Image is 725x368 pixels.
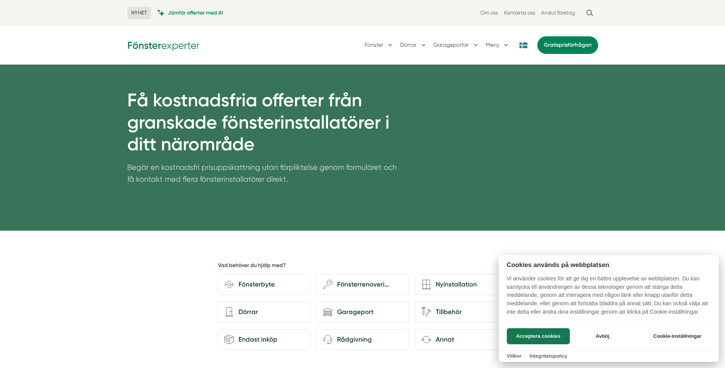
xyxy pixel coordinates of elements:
button: Avböj [572,328,633,344]
p: Vi använder cookies för att ge dig en bättre upplevelse av webbplatsen. Du kan samtycka till anvä... [499,275,719,321]
button: Cookie-inställningar [644,328,711,344]
button: Acceptera cookies [507,328,570,344]
a: Villkor [507,353,522,359]
a: Integritetspolicy [529,353,567,359]
h2: Cookies används på webbplatsen [499,261,719,269]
